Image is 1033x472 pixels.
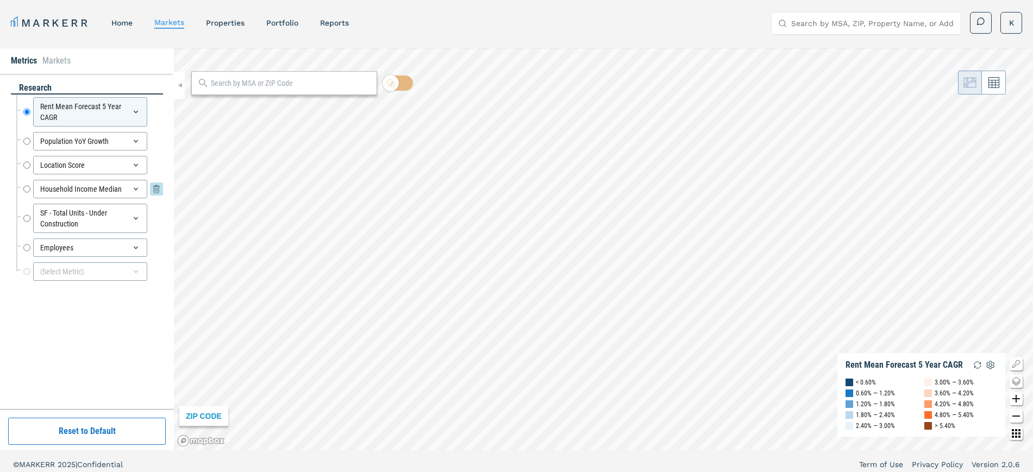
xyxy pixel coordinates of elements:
[33,132,147,150] div: Population YoY Growth
[856,399,895,410] div: 1.20% — 1.80%
[935,420,955,431] div: > 5.40%
[1010,427,1023,440] button: Other options map button
[174,48,1033,450] canvas: Map
[154,18,184,27] a: markets
[19,460,58,469] span: MARKERR
[935,377,974,388] div: 3.00% — 3.60%
[971,358,984,372] img: Reload Legend
[206,18,245,27] a: properties
[33,97,147,127] div: Rent Mean Forecast 5 Year CAGR
[1010,375,1023,388] button: Change style map button
[33,262,147,281] div: (Select Metric)
[77,460,123,469] span: Confidential
[211,78,371,89] input: Search by MSA or ZIP Code
[935,410,974,420] div: 4.80% — 5.40%
[856,420,895,431] div: 2.40% — 3.00%
[935,388,974,399] div: 3.60% — 4.20%
[33,156,147,174] div: Location Score
[179,406,228,426] div: ZIP CODE
[11,82,163,95] div: research
[912,459,963,470] a: Privacy Policy
[177,435,225,447] a: Mapbox logo
[856,377,876,388] div: < 0.60%
[1010,410,1023,423] button: Zoom out map button
[856,410,895,420] div: 1.80% — 2.40%
[1000,12,1022,34] button: K
[935,399,974,410] div: 4.20% — 4.80%
[320,18,349,27] a: reports
[111,18,133,27] a: home
[1009,17,1014,28] span: K
[11,15,90,30] a: MARKERR
[1010,392,1023,405] button: Zoom in map button
[33,180,147,198] div: Household Income Median
[859,459,903,470] a: Term of Use
[1010,357,1023,370] button: Show/Hide Legend Map Button
[8,418,166,445] button: Reset to Default
[972,459,1020,470] a: Version 2.0.6
[13,460,19,469] span: ©
[856,388,895,399] div: 0.60% — 1.20%
[33,238,147,257] div: Employees
[42,54,71,67] li: Markets
[846,360,963,370] div: Rent Mean Forecast 5 Year CAGR
[984,358,997,372] img: Settings
[11,54,37,67] li: Metrics
[33,204,147,233] div: SF - Total Units - Under Construction
[58,460,77,469] span: 2025 |
[791,12,954,34] input: Search by MSA, ZIP, Property Name, or Address
[266,18,298,27] a: Portfolio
